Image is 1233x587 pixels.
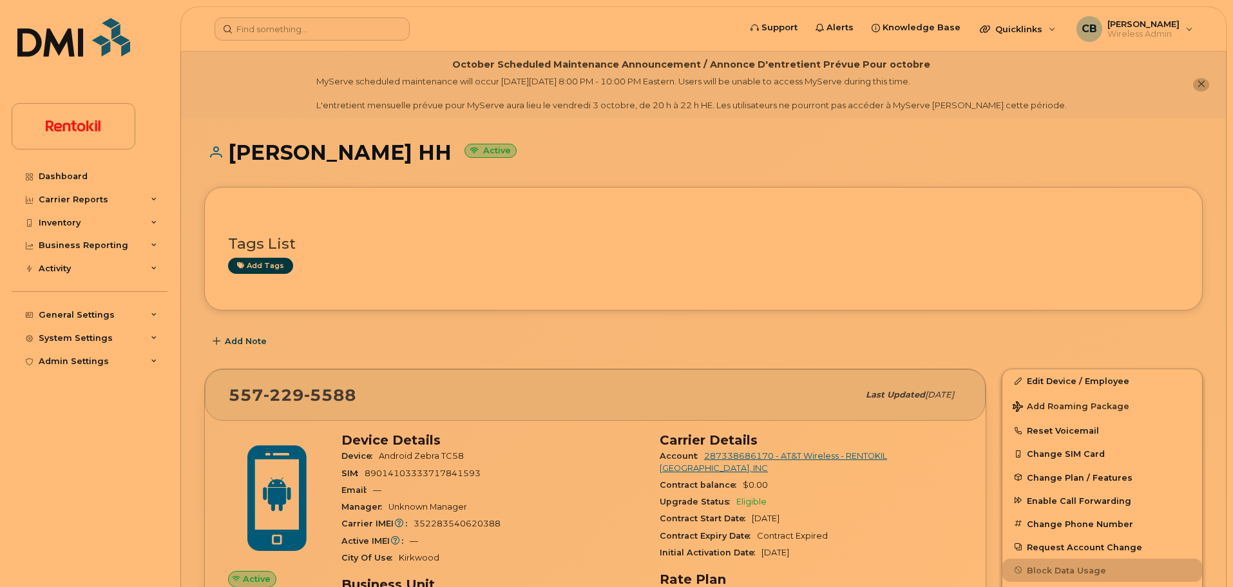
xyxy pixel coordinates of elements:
button: Reset Voicemail [1002,419,1202,442]
span: Initial Activation Date [660,548,761,557]
span: Account [660,451,704,461]
div: October Scheduled Maintenance Announcement / Annonce D'entretient Prévue Pour octobre [452,58,930,72]
h3: Tags List [228,236,1179,252]
span: [DATE] [761,548,789,557]
span: $0.00 [743,480,768,490]
span: Manager [341,502,388,512]
div: MyServe scheduled maintenance will occur [DATE][DATE] 8:00 PM - 10:00 PM Eastern. Users will be u... [316,75,1067,111]
span: Active [243,573,271,585]
span: Unknown Manager [388,502,467,512]
span: Upgrade Status [660,497,736,506]
span: [DATE] [925,390,954,399]
span: Add Note [225,335,267,347]
a: Add tags [228,258,293,274]
span: Eligible [736,497,767,506]
h3: Device Details [341,432,644,448]
h3: Carrier Details [660,432,962,448]
span: — [410,536,418,546]
span: Change Plan / Features [1027,472,1133,482]
button: Change Plan / Features [1002,466,1202,489]
span: Add Roaming Package [1013,401,1129,414]
span: Email [341,485,373,495]
span: Contract balance [660,480,743,490]
button: Block Data Usage [1002,559,1202,582]
span: 352283540620388 [414,519,501,528]
span: Last updated [866,390,925,399]
span: SIM [341,468,365,478]
span: — [373,485,381,495]
span: 229 [263,385,304,405]
span: Kirkwood [399,553,439,563]
span: Device [341,451,379,461]
h3: Rate Plan [660,572,962,587]
span: 5588 [304,385,356,405]
span: City Of Use [341,553,399,563]
span: Contract Start Date [660,514,752,523]
h1: [PERSON_NAME] HH [204,141,1203,164]
button: Add Roaming Package [1002,392,1202,419]
a: Edit Device / Employee [1002,369,1202,392]
span: Enable Call Forwarding [1027,496,1131,505]
span: Active IMEI [341,536,410,546]
span: Android Zebra TC58 [379,451,464,461]
small: Active [464,144,517,159]
span: Carrier IMEI [341,519,414,528]
span: 557 [229,385,356,405]
span: 89014103333717841593 [365,468,481,478]
button: Enable Call Forwarding [1002,489,1202,512]
button: Request Account Change [1002,535,1202,559]
a: 287338686170 - AT&T Wireless - RENTOKIL [GEOGRAPHIC_DATA], INC [660,451,887,472]
span: [DATE] [752,514,779,523]
button: Change SIM Card [1002,442,1202,465]
span: Contract Expiry Date [660,531,757,541]
button: Add Note [204,330,278,353]
span: Contract Expired [757,531,828,541]
button: close notification [1193,78,1209,91]
iframe: Messenger Launcher [1177,531,1223,577]
button: Change Phone Number [1002,512,1202,535]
